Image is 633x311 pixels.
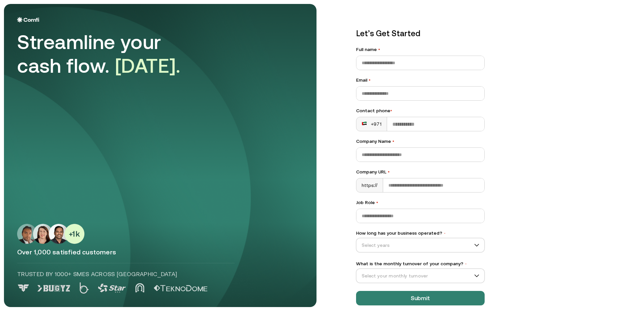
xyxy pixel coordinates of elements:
[79,282,89,294] img: Logo 2
[154,285,207,292] img: Logo 5
[356,291,485,305] button: Submit
[98,284,126,293] img: Logo 3
[356,230,485,237] label: How long has your business operated?
[376,200,378,205] span: •
[356,178,383,192] div: https://
[388,169,390,174] span: •
[356,138,485,145] label: Company Name
[17,30,202,78] div: Streamline your cash flow.
[356,260,485,267] label: What is the monthly turnover of your company?
[17,248,303,256] p: Over 1,000 satisfied customers
[392,139,394,144] span: •
[356,168,485,175] label: Company URL
[135,283,144,293] img: Logo 4
[17,270,235,278] p: Trusted by 1000+ SMEs across [GEOGRAPHIC_DATA]
[356,199,485,206] label: Job Role
[115,54,181,77] span: [DATE].
[356,107,485,114] div: Contact phone
[369,77,371,83] span: •
[390,108,392,113] span: •
[362,121,381,127] div: +971
[443,231,446,236] span: •
[17,284,30,292] img: Logo 0
[465,262,467,266] span: •
[356,28,485,39] p: Let’s Get Started
[356,77,485,84] label: Email
[378,47,380,52] span: •
[17,17,39,22] img: Logo
[356,46,485,53] label: Full name
[37,285,70,292] img: Logo 1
